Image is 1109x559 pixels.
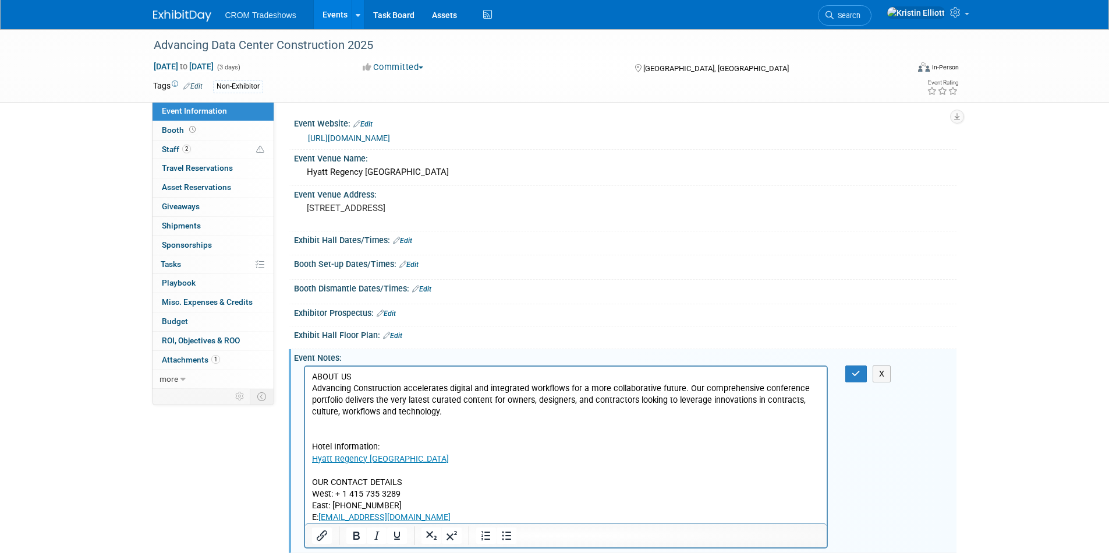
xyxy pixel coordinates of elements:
div: In-Person [931,63,959,72]
div: Event Rating [927,80,958,86]
a: Edit [383,332,402,340]
button: Committed [359,61,428,73]
td: Tags [153,80,203,93]
span: Booth [162,125,198,135]
div: Hyatt Regency [GEOGRAPHIC_DATA] [303,163,948,181]
span: [GEOGRAPHIC_DATA], [GEOGRAPHIC_DATA] [643,64,789,73]
div: Booth Dismantle Dates/Times: [294,280,956,295]
span: more [160,374,178,384]
span: Giveaways [162,202,200,211]
span: Event Information [162,106,227,115]
a: Attachments1 [153,351,274,370]
a: Edit [399,261,419,269]
a: Sponsorships [153,236,274,255]
div: Non-Exhibitor [213,80,263,93]
a: Event Information [153,102,274,121]
span: Attachments [162,355,220,364]
img: Kristin Elliott [887,6,945,19]
span: Staff [162,145,191,154]
button: Bold [346,528,366,544]
td: Toggle Event Tabs [250,389,274,404]
a: Search [818,5,871,26]
span: Search [834,11,860,20]
button: Bullet list [497,528,516,544]
span: Asset Reservations [162,182,231,192]
button: Italic [367,528,387,544]
span: Playbook [162,278,196,287]
button: Insert/edit link [312,528,332,544]
div: Advancing Data Center Construction 2025 [150,35,891,56]
span: CROM Tradeshows [225,10,296,20]
span: ROI, Objectives & ROO [162,336,240,345]
iframe: Rich Text Area [305,367,827,523]
a: more [153,370,274,389]
span: Travel Reservations [162,163,233,173]
span: Shipments [162,221,201,230]
a: Edit [412,285,431,293]
div: Event Venue Address: [294,186,956,201]
a: Booth [153,121,274,140]
button: Subscript [421,528,441,544]
a: ROI, Objectives & ROO [153,332,274,350]
div: Event Format [839,61,959,78]
a: Shipments [153,217,274,235]
button: X [873,365,891,382]
a: Edit [183,82,203,90]
pre: [STREET_ADDRESS] [307,203,557,213]
button: Numbered list [476,528,496,544]
div: Exhibit Hall Floor Plan: [294,326,956,342]
span: Sponsorships [162,240,212,249]
span: 2 [182,145,191,153]
span: to [178,62,189,71]
span: (3 days) [216,64,240,71]
td: Personalize Event Tab Strip [230,389,250,404]
a: Misc. Expenses & Credits [153,293,274,312]
img: Format-Inperson.png [918,62,930,72]
img: ExhibitDay [153,10,211,22]
a: Giveaways [153,198,274,216]
div: Exhibitor Prospectus: [294,304,956,319]
a: Budget [153,312,274,331]
a: Playbook [153,274,274,293]
span: Potential Scheduling Conflict -- at least one attendee is tagged in another overlapping event. [256,145,264,155]
div: Event Website: [294,115,956,130]
span: [DATE] [DATE] [153,61,214,72]
span: Booth not reserved yet [187,125,198,134]
a: Travel Reservations [153,159,274,178]
div: Exhibit Hall Dates/Times: [294,231,956,247]
a: Edit [353,120,373,128]
a: Edit [377,310,396,318]
button: Underline [387,528,407,544]
span: Budget [162,317,188,326]
span: Tasks [161,259,181,269]
button: Superscript [442,528,462,544]
div: Event Venue Name: [294,150,956,164]
a: [URL][DOMAIN_NAME] [308,133,390,143]
a: Asset Reservations [153,178,274,197]
span: Misc. Expenses & Credits [162,297,253,307]
span: 1 [211,355,220,364]
div: Event Notes: [294,349,956,364]
a: Staff2 [153,140,274,159]
div: Booth Set-up Dates/Times: [294,255,956,270]
a: Tasks [153,255,274,274]
a: Edit [393,237,412,245]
